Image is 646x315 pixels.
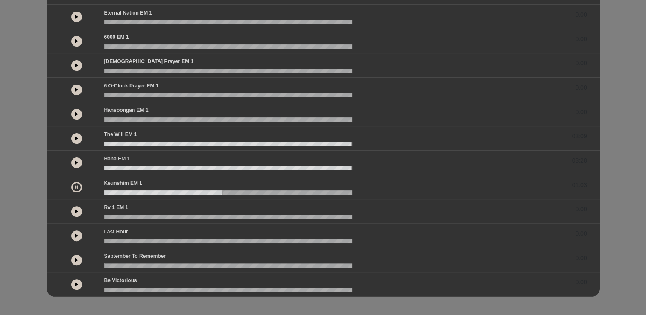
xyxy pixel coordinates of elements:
[104,9,152,17] p: Eternal Nation EM 1
[575,35,587,44] span: 0.00
[575,10,587,19] span: 0.00
[104,155,130,163] p: Hana EM 1
[104,33,129,41] p: 6000 EM 1
[572,156,587,165] span: 03:28
[575,205,587,214] span: 0.00
[575,59,587,68] span: 0.00
[104,106,149,114] p: Hansoongan EM 1
[104,204,129,211] p: Rv 1 EM 1
[104,228,128,236] p: Last Hour
[572,132,587,141] span: 03:09
[575,83,587,92] span: 0.00
[575,108,587,117] span: 0.00
[104,82,159,90] p: 6 o-clock prayer EM 1
[104,131,137,138] p: The Will EM 1
[575,278,587,287] span: 0.00
[575,229,587,238] span: 0.00
[104,58,194,65] p: [DEMOGRAPHIC_DATA] prayer EM 1
[572,181,587,190] span: 01:03
[575,254,587,262] span: 0.00
[104,179,142,187] p: Keunshim EM 1
[104,277,137,284] p: Be Victorious
[104,252,166,260] p: September to Remember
